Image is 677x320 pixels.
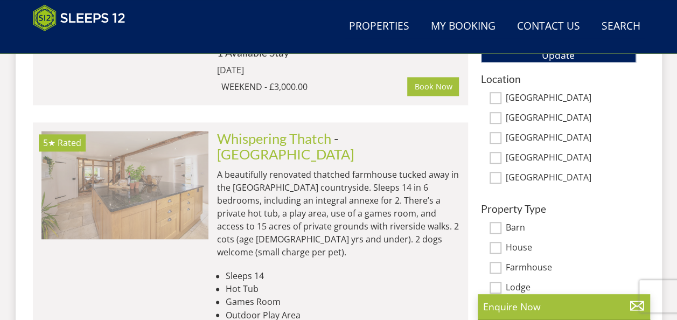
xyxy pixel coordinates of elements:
h3: Property Type [481,203,636,214]
a: [GEOGRAPHIC_DATA] [217,146,354,162]
a: Book Now [407,77,459,95]
div: WEEKEND - £3,000.00 [221,80,408,93]
span: Update [542,48,575,61]
a: Whispering Thatch [217,130,331,147]
a: Contact Us [513,15,584,39]
a: Search [597,15,645,39]
img: Sleeps 12 [33,4,125,31]
label: Lodge [506,282,636,294]
label: [GEOGRAPHIC_DATA] [506,113,636,124]
label: [GEOGRAPHIC_DATA] [506,172,636,184]
p: A beautifully renovated thatched farmhouse tucked away in the [GEOGRAPHIC_DATA] countryside. Slee... [217,168,459,259]
li: Hot Tub [226,282,459,295]
h3: Location [481,73,636,85]
label: [GEOGRAPHIC_DATA] [506,93,636,105]
label: Farmhouse [506,262,636,274]
span: Rated [58,137,81,149]
div: [DATE] [217,64,362,76]
button: Update [481,47,636,62]
label: [GEOGRAPHIC_DATA] [506,152,636,164]
span: Whispering Thatch has a 5 star rating under the Quality in Tourism Scheme [43,137,55,149]
label: House [506,242,636,254]
p: Enquire Now [483,300,645,314]
li: Games Room [226,295,459,308]
a: My Booking [427,15,500,39]
a: 5★ Rated [41,131,208,239]
label: Barn [506,222,636,234]
li: Sleeps 14 [226,269,459,282]
img: Whispering_Thatch-devon-home-accommodation-holiday-sleeps-9.original.jpg [41,131,208,239]
h4: 1 Available Stay [217,47,459,58]
label: [GEOGRAPHIC_DATA] [506,133,636,144]
span: - [217,130,354,162]
a: Properties [345,15,414,39]
iframe: Customer reviews powered by Trustpilot [27,38,141,47]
